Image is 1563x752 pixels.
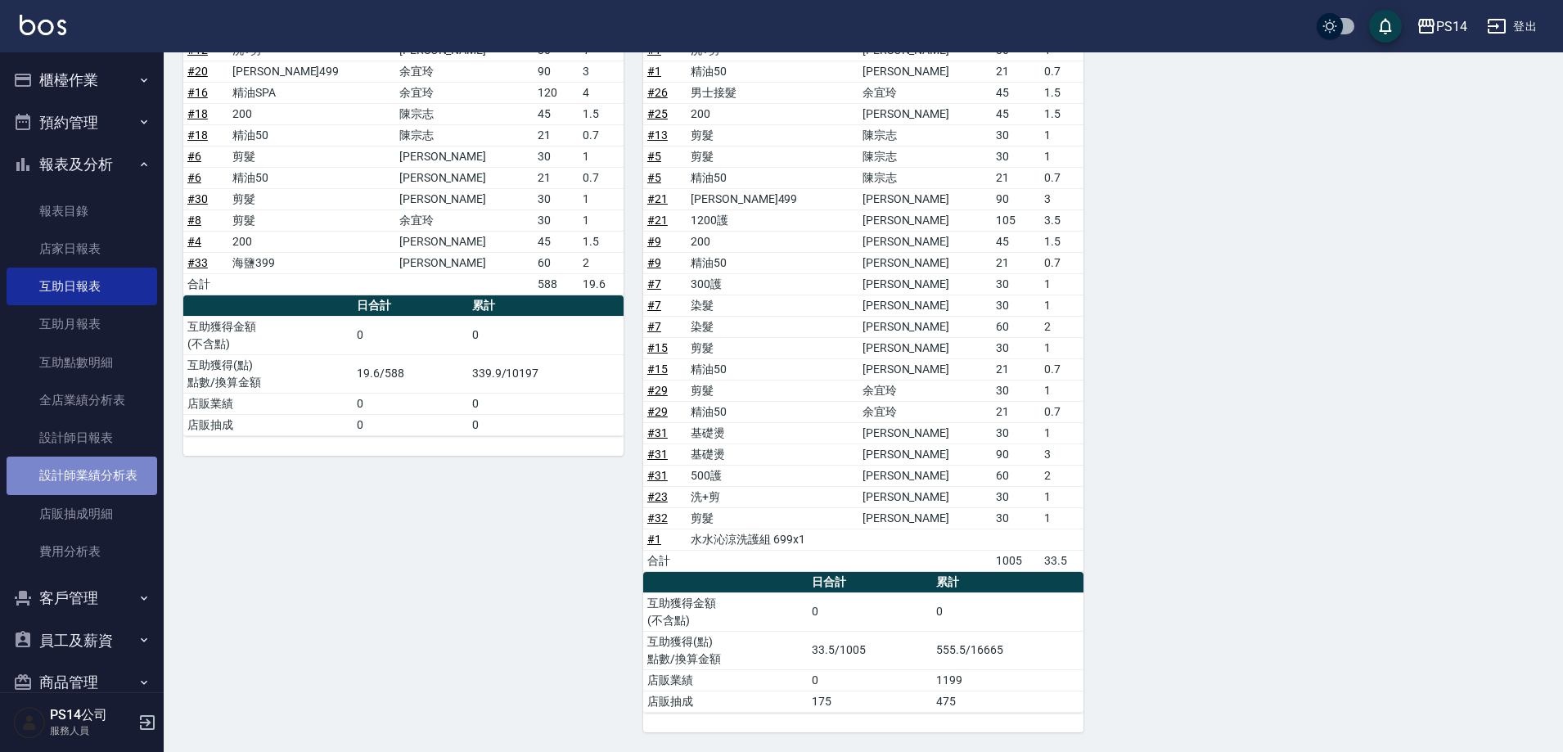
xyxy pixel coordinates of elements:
[647,426,668,439] a: #31
[353,316,468,354] td: 0
[992,209,1040,231] td: 105
[579,209,624,231] td: 1
[534,209,579,231] td: 30
[534,188,579,209] td: 30
[50,707,133,723] h5: PS14公司
[228,209,395,231] td: 剪髮
[647,277,661,290] a: #7
[932,592,1083,631] td: 0
[687,124,858,146] td: 剪髮
[992,550,1040,571] td: 1005
[395,103,534,124] td: 陳宗志
[1040,486,1083,507] td: 1
[992,444,1040,465] td: 90
[647,320,661,333] a: #7
[7,495,157,533] a: 店販抽成明細
[534,146,579,167] td: 30
[687,82,858,103] td: 男士接髮
[687,401,858,422] td: 精油50
[1040,273,1083,295] td: 1
[228,82,395,103] td: 精油SPA
[647,214,668,227] a: #21
[858,444,992,465] td: [PERSON_NAME]
[858,167,992,188] td: 陳宗志
[992,337,1040,358] td: 30
[1040,209,1083,231] td: 3.5
[687,295,858,316] td: 染髮
[228,146,395,167] td: 剪髮
[643,592,808,631] td: 互助獲得金額 (不含點)
[932,572,1083,593] th: 累計
[643,572,1083,713] table: a dense table
[647,65,661,78] a: #1
[353,414,468,435] td: 0
[647,405,668,418] a: #29
[468,414,624,435] td: 0
[647,469,668,482] a: #31
[808,691,932,712] td: 175
[687,167,858,188] td: 精油50
[395,252,534,273] td: [PERSON_NAME]
[187,192,208,205] a: #30
[579,103,624,124] td: 1.5
[187,65,208,78] a: #20
[687,486,858,507] td: 洗+剪
[858,358,992,380] td: [PERSON_NAME]
[647,384,668,397] a: #29
[858,231,992,252] td: [PERSON_NAME]
[1040,507,1083,529] td: 1
[992,252,1040,273] td: 21
[647,341,668,354] a: #15
[1040,380,1083,401] td: 1
[187,128,208,142] a: #18
[228,61,395,82] td: [PERSON_NAME]499
[1480,11,1543,42] button: 登出
[858,273,992,295] td: [PERSON_NAME]
[858,422,992,444] td: [PERSON_NAME]
[992,61,1040,82] td: 21
[858,486,992,507] td: [PERSON_NAME]
[534,252,579,273] td: 60
[992,188,1040,209] td: 90
[1040,337,1083,358] td: 1
[579,188,624,209] td: 1
[647,235,661,248] a: #9
[7,101,157,144] button: 預約管理
[687,529,858,550] td: 水水沁涼洗護組 699x1
[187,214,201,227] a: #8
[992,422,1040,444] td: 30
[1040,401,1083,422] td: 0.7
[183,295,624,436] table: a dense table
[1369,10,1402,43] button: save
[534,82,579,103] td: 120
[228,103,395,124] td: 200
[534,103,579,124] td: 45
[858,188,992,209] td: [PERSON_NAME]
[395,146,534,167] td: [PERSON_NAME]
[992,465,1040,486] td: 60
[468,316,624,354] td: 0
[687,316,858,337] td: 染髮
[579,273,624,295] td: 19.6
[20,15,66,35] img: Logo
[687,422,858,444] td: 基礎燙
[687,358,858,380] td: 精油50
[468,393,624,414] td: 0
[858,209,992,231] td: [PERSON_NAME]
[808,572,932,593] th: 日合計
[50,723,133,738] p: 服務人員
[7,143,157,186] button: 報表及分析
[7,344,157,381] a: 互助點數明細
[858,507,992,529] td: [PERSON_NAME]
[7,59,157,101] button: 櫃檯作業
[643,550,687,571] td: 合計
[992,146,1040,167] td: 30
[992,231,1040,252] td: 45
[7,419,157,457] a: 設計師日報表
[992,167,1040,188] td: 21
[932,631,1083,669] td: 555.5/16665
[187,256,208,269] a: #33
[1040,252,1083,273] td: 0.7
[687,146,858,167] td: 剪髮
[643,669,808,691] td: 店販業績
